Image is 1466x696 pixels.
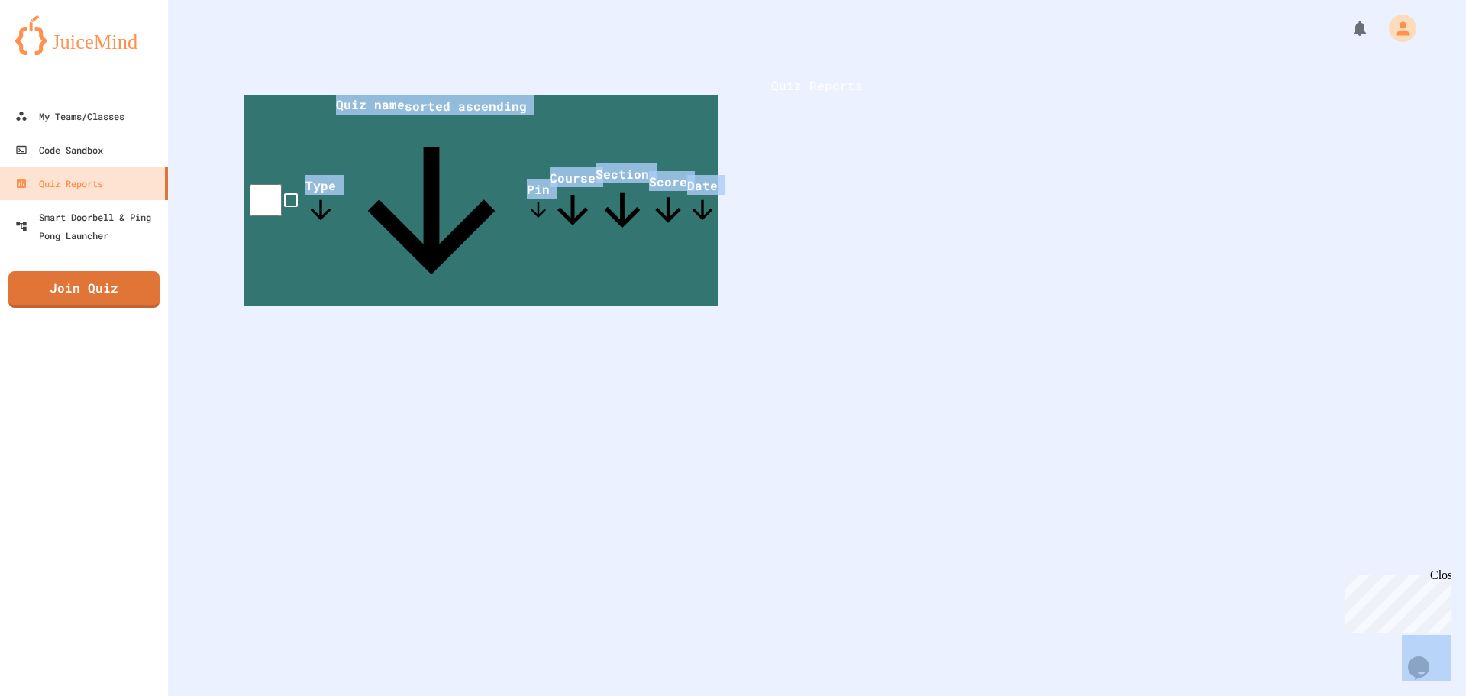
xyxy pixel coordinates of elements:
iframe: chat widget [1339,568,1451,633]
div: Quiz Reports [15,174,103,193]
span: Score [649,173,687,229]
span: Date [687,177,718,225]
span: Type [305,177,336,225]
div: Chat with us now!Close [6,6,105,97]
iframe: chat widget [1402,635,1451,681]
input: select all desserts [250,184,282,216]
div: Code Sandbox [15,141,103,159]
a: Join Quiz [8,271,160,308]
div: Smart Doorbell & Ping Pong Launcher [15,208,162,244]
span: Quiz namesorted ascending [336,96,527,306]
div: My Teams/Classes [15,107,124,125]
span: Section [596,166,649,237]
h1: Quiz Reports [244,76,1390,95]
div: My Account [1373,11,1420,46]
span: Pin [527,181,550,222]
span: Course [550,170,596,233]
span: sorted ascending [405,98,527,114]
img: logo-orange.svg [15,15,153,55]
